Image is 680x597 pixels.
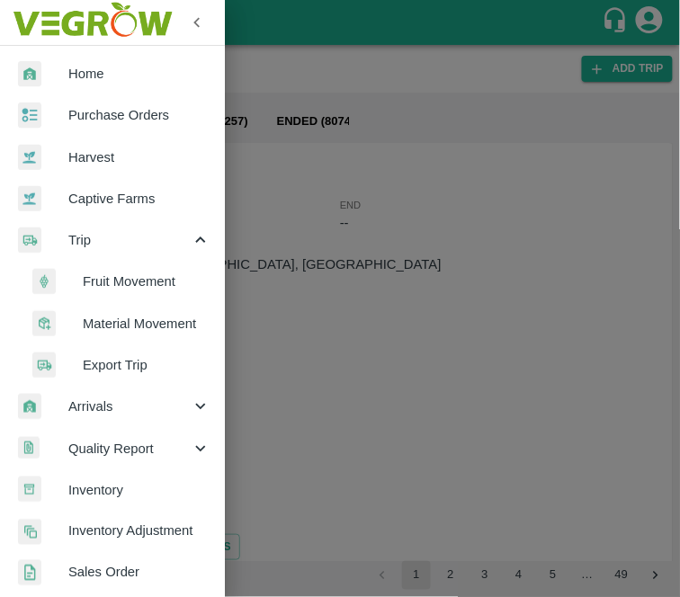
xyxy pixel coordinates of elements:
img: reciept [18,102,41,129]
img: delivery [18,227,41,254]
span: Inventory Adjustment [68,521,210,541]
img: whArrival [18,394,41,420]
span: Material Movement [83,314,210,334]
span: Export Trip [83,355,210,375]
img: harvest [18,144,41,171]
span: Harvest [68,147,210,167]
span: Fruit Movement [83,272,210,291]
span: Sales Order [68,563,210,583]
img: inventory [18,519,41,545]
img: qualityReport [18,437,40,459]
span: Inventory [68,480,210,500]
img: material [32,310,56,337]
img: harvest [18,185,41,212]
img: fruit [32,269,56,295]
a: deliveryExport Trip [14,344,225,386]
a: fruitFruit Movement [14,261,225,302]
span: Home [68,64,210,84]
span: Captive Farms [68,189,210,209]
span: Purchase Orders [68,105,210,125]
img: whInventory [18,477,41,503]
span: Arrivals [68,397,191,416]
img: sales [18,560,41,586]
span: Trip [68,230,191,250]
img: whArrival [18,61,41,87]
a: materialMaterial Movement [14,303,225,344]
img: delivery [32,352,56,379]
span: Quality Report [68,439,191,459]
